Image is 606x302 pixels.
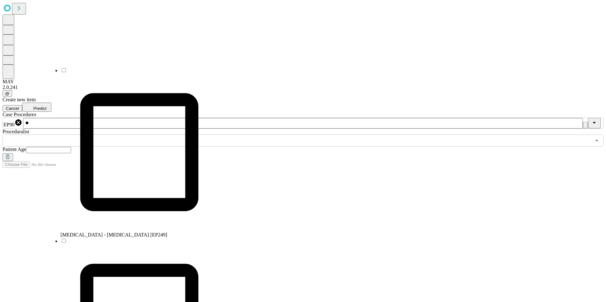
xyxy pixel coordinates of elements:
[3,85,603,90] div: 2.0.241
[3,147,26,152] span: Patient Age
[61,232,167,237] span: [MEDICAL_DATA] - [MEDICAL_DATA] [EP249]
[6,106,19,111] span: Cancel
[3,119,22,128] div: EP90
[3,79,603,85] div: MAY
[583,122,588,129] button: Clear
[22,103,51,112] button: Predict
[3,90,12,97] button: @
[3,129,29,134] span: Proceduralist
[588,118,601,129] button: Close
[5,91,10,96] span: @
[3,112,36,117] span: Scheduled Procedure
[3,97,36,102] span: Create new item
[33,106,46,111] span: Predict
[3,122,15,127] span: EP90
[592,136,601,145] button: Open
[3,105,22,112] button: Cancel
